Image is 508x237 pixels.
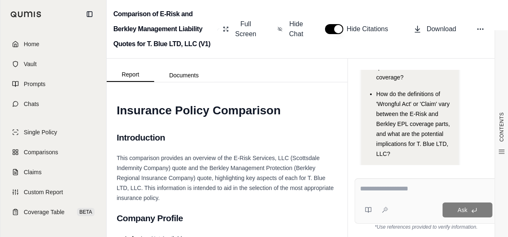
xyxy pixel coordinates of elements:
[24,60,37,68] span: Vault
[5,143,101,161] a: Comparisons
[443,202,493,217] button: Ask
[5,95,101,113] a: Chats
[117,155,334,201] span: This comparison provides an overview of the E-Risk Services, LLC (Scottsdale Indemnity Company) q...
[113,7,214,52] h2: Comparison of E-Risk and Berkley Management Liability Quotes for T. Blue LTD, LLC (V1)
[5,163,101,181] a: Claims
[117,210,338,227] h2: Company Profile
[5,75,101,93] a: Prompts
[5,123,101,141] a: Single Policy
[24,208,65,216] span: Coverage Table
[458,207,467,213] span: Ask
[220,16,261,42] button: Full Screen
[498,112,505,142] span: CONTENTS
[24,80,45,88] span: Prompts
[355,224,498,230] div: *Use references provided to verify information.
[24,168,42,176] span: Claims
[234,19,258,39] span: Full Screen
[410,21,460,37] button: Download
[154,69,214,82] button: Documents
[24,128,57,136] span: Single Policy
[24,100,39,108] span: Chats
[274,16,308,42] button: Hide Chat
[5,203,101,221] a: Coverage TableBETA
[117,99,338,122] h1: Insurance Policy Comparison
[5,35,101,53] a: Home
[288,19,305,39] span: Hide Chat
[5,183,101,201] a: Custom Report
[77,208,95,216] span: BETA
[24,148,58,156] span: Comparisons
[24,40,39,48] span: Home
[347,24,393,34] span: Hide Citations
[83,7,96,21] button: Collapse sidebar
[10,11,42,17] img: Qumis Logo
[107,68,154,82] button: Report
[117,129,338,146] h2: Introduction
[24,188,63,196] span: Custom Report
[376,91,450,157] span: How do the definitions of 'Wrongful Act' or 'Claim' vary between the E-Risk and Berkley EPL cover...
[5,55,101,73] a: Vault
[427,24,456,34] span: Download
